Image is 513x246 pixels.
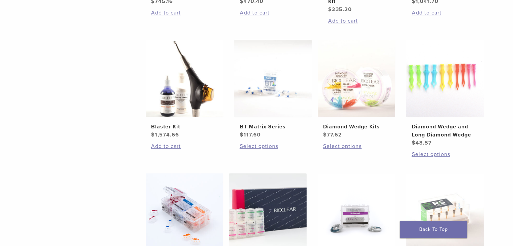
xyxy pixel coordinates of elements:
[234,40,312,117] img: BT Matrix Series
[323,131,342,138] bdi: 77.62
[151,131,155,138] span: $
[317,40,396,139] a: Diamond Wedge KitsDiamond Wedge Kits $77.62
[411,140,431,146] bdi: 48.57
[323,131,327,138] span: $
[239,131,243,138] span: $
[328,17,395,25] a: Add to cart: “Rockstar (RS) Polishing Kit”
[151,123,218,131] h2: Blaster Kit
[151,9,218,17] a: Add to cart: “Evolve All-in-One Kit”
[239,9,306,17] a: Add to cart: “Black Triangle (BT) Kit”
[406,40,484,147] a: Diamond Wedge and Long Diamond WedgeDiamond Wedge and Long Diamond Wedge $48.57
[406,40,484,117] img: Diamond Wedge and Long Diamond Wedge
[411,140,415,146] span: $
[151,131,179,138] bdi: 1,574.66
[318,40,395,117] img: Diamond Wedge Kits
[323,142,390,150] a: Select options for “Diamond Wedge Kits”
[328,6,332,13] span: $
[328,6,352,13] bdi: 235.20
[239,123,306,131] h2: BT Matrix Series
[145,40,224,139] a: Blaster KitBlaster Kit $1,574.66
[323,123,390,131] h2: Diamond Wedge Kits
[234,40,312,139] a: BT Matrix SeriesBT Matrix Series $117.60
[151,142,218,150] a: Add to cart: “Blaster Kit”
[239,142,306,150] a: Select options for “BT Matrix Series”
[411,9,478,17] a: Add to cart: “HeatSync Kit”
[400,221,467,238] a: Back To Top
[411,150,478,158] a: Select options for “Diamond Wedge and Long Diamond Wedge”
[239,131,260,138] bdi: 117.60
[411,123,478,139] h2: Diamond Wedge and Long Diamond Wedge
[146,40,223,117] img: Blaster Kit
